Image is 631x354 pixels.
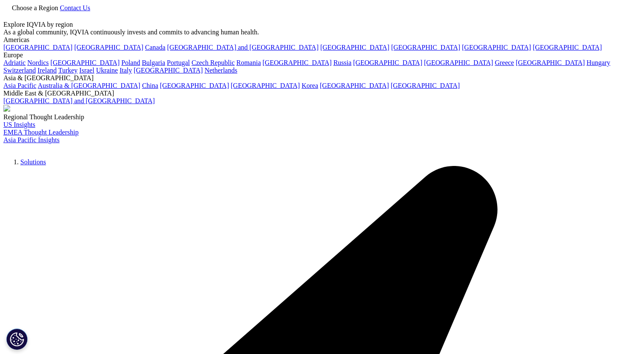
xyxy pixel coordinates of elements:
a: Poland [121,59,140,66]
a: Hungary [587,59,610,66]
a: Bulgaria [142,59,165,66]
a: Korea [302,82,318,89]
a: Solutions [20,158,46,166]
a: [GEOGRAPHIC_DATA] [353,59,422,66]
button: Cookie 設定 [6,329,28,350]
div: Europe [3,51,628,59]
a: [GEOGRAPHIC_DATA] and [GEOGRAPHIC_DATA] [167,44,318,51]
a: [GEOGRAPHIC_DATA] and [GEOGRAPHIC_DATA] [3,97,155,104]
div: Middle East & [GEOGRAPHIC_DATA] [3,90,628,97]
a: [GEOGRAPHIC_DATA] [516,59,585,66]
a: Russia [334,59,352,66]
a: Portugal [167,59,190,66]
a: Nordics [27,59,49,66]
a: Contact Us [60,4,90,11]
a: US Insights [3,121,35,128]
a: [GEOGRAPHIC_DATA] [50,59,120,66]
a: Ukraine [96,67,118,74]
a: Asia Pacific Insights [3,136,59,143]
a: Turkey [58,67,78,74]
a: Italy [120,67,132,74]
a: [GEOGRAPHIC_DATA] [391,82,460,89]
div: Regional Thought Leadership [3,113,628,121]
a: Adriatic [3,59,25,66]
img: 2093_analyzing-data-using-big-screen-display-and-laptop.png [3,105,10,112]
a: Australia & [GEOGRAPHIC_DATA] [38,82,140,89]
a: China [142,82,158,89]
a: [GEOGRAPHIC_DATA] [263,59,332,66]
a: [GEOGRAPHIC_DATA] [391,44,460,51]
a: [GEOGRAPHIC_DATA] [3,44,72,51]
a: [GEOGRAPHIC_DATA] [320,82,389,89]
a: [GEOGRAPHIC_DATA] [462,44,531,51]
span: Choose a Region [12,4,58,11]
a: [GEOGRAPHIC_DATA] [231,82,300,89]
a: [GEOGRAPHIC_DATA] [320,44,389,51]
a: Greece [495,59,514,66]
a: [GEOGRAPHIC_DATA] [74,44,143,51]
a: [GEOGRAPHIC_DATA] [424,59,493,66]
div: As a global community, IQVIA continuously invests and commits to advancing human health. [3,28,628,36]
div: Americas [3,36,628,44]
a: Ireland [37,67,56,74]
div: Asia & [GEOGRAPHIC_DATA] [3,74,628,82]
a: Czech Republic [192,59,235,66]
a: Canada [145,44,165,51]
a: [GEOGRAPHIC_DATA] [533,44,602,51]
a: Asia Pacific [3,82,36,89]
a: [GEOGRAPHIC_DATA] [160,82,229,89]
a: Netherlands [205,67,237,74]
a: Romania [236,59,261,66]
a: [GEOGRAPHIC_DATA] [133,67,203,74]
a: EMEA Thought Leadership [3,129,78,136]
a: Israel [79,67,95,74]
div: Explore IQVIA by region [3,21,628,28]
a: Switzerland [3,67,36,74]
